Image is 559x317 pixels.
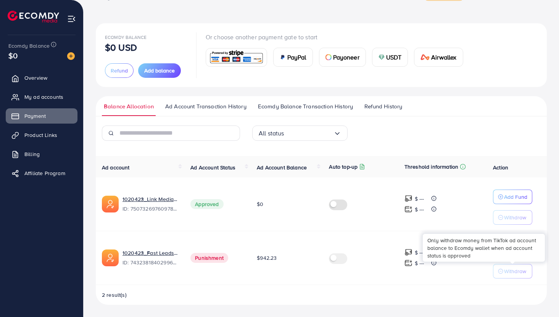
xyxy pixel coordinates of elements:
[24,131,57,139] span: Product Links
[105,43,137,52] p: $0 USD
[379,54,385,60] img: card
[280,54,286,60] img: card
[504,192,527,201] p: Add Fund
[386,53,402,62] span: USDT
[190,199,223,209] span: Approved
[122,195,178,213] div: <span class='underline'>1020423_Link Media SRL_1747935779746</span></br>7507326976097845264
[8,11,59,23] img: logo
[493,190,532,204] button: Add Fund
[102,291,127,299] span: 2 result(s)
[329,162,358,171] p: Auto top-up
[257,200,263,208] span: $0
[102,164,130,171] span: Ad account
[6,166,77,181] a: Affiliate Program
[414,48,463,67] a: cardAirwallex
[24,150,40,158] span: Billing
[504,267,526,276] p: Withdraw
[190,253,228,263] span: Punishment
[404,195,412,203] img: top-up amount
[333,53,359,62] span: Payoneer
[105,34,147,40] span: Ecomdy Balance
[6,70,77,85] a: Overview
[415,205,424,214] p: $ ---
[287,53,306,62] span: PayPal
[138,63,181,78] button: Add balance
[415,259,424,268] p: $ ---
[122,205,178,212] span: ID: 7507326976097845264
[372,48,408,67] a: cardUSDT
[206,32,469,42] p: Or choose another payment gate to start
[122,259,178,266] span: ID: 7432381840299671568
[67,14,76,23] img: menu
[24,74,47,82] span: Overview
[24,112,46,120] span: Payment
[104,102,154,111] span: Balance Allocation
[325,54,332,60] img: card
[319,48,366,67] a: cardPayoneer
[208,49,264,66] img: card
[415,248,424,257] p: $ ---
[111,67,128,74] span: Refund
[122,249,178,267] div: <span class='underline'>1020423_Fast Leads - Ecomdy_1730486261237</span></br>7432381840299671568
[8,50,18,61] span: $0
[6,108,77,124] a: Payment
[273,48,313,67] a: cardPayPal
[67,52,75,60] img: image
[284,127,333,139] input: Search for option
[257,164,307,171] span: Ad Account Balance
[122,249,178,257] a: 1020423_Fast Leads - Ecomdy_1730486261237
[423,234,545,261] div: Only withdraw money from TikTok ad account balance to Ecomdy wallet when ad account status is app...
[504,213,526,222] p: Withdraw
[493,264,532,278] button: Withdraw
[259,127,284,139] span: All status
[257,254,277,262] span: $942.23
[493,164,508,171] span: Action
[364,102,402,111] span: Refund History
[527,283,553,311] iframe: Chat
[493,210,532,225] button: Withdraw
[404,205,412,213] img: top-up amount
[6,89,77,105] a: My ad accounts
[258,102,353,111] span: Ecomdy Balance Transaction History
[6,127,77,143] a: Product Links
[24,93,63,101] span: My ad accounts
[6,146,77,162] a: Billing
[24,169,65,177] span: Affiliate Program
[144,67,175,74] span: Add balance
[252,126,348,141] div: Search for option
[165,102,246,111] span: Ad Account Transaction History
[190,164,235,171] span: Ad Account Status
[404,162,458,171] p: Threshold information
[206,48,267,67] a: card
[102,196,119,212] img: ic-ads-acc.e4c84228.svg
[420,54,430,60] img: card
[415,194,424,203] p: $ ---
[404,248,412,256] img: top-up amount
[105,63,134,78] button: Refund
[431,53,456,62] span: Airwallex
[122,195,178,203] a: 1020423_Link Media SRL_1747935779746
[102,249,119,266] img: ic-ads-acc.e4c84228.svg
[404,259,412,267] img: top-up amount
[8,42,50,50] span: Ecomdy Balance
